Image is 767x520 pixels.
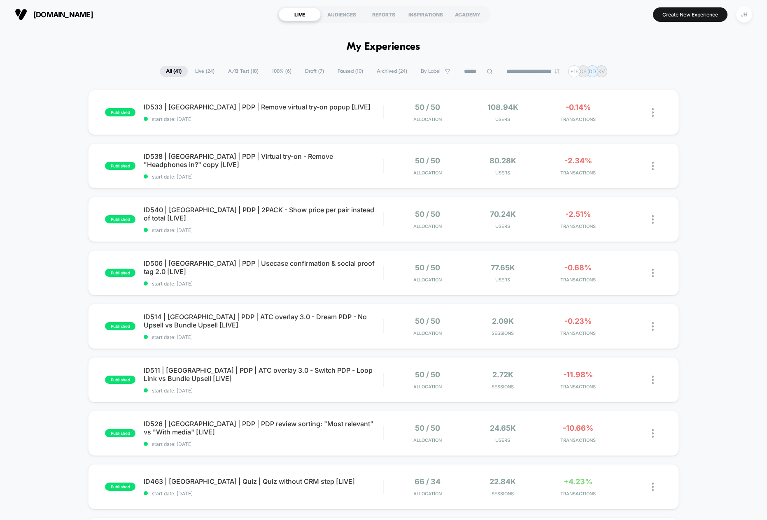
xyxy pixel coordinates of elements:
[491,263,515,272] span: 77.65k
[279,8,321,21] div: LIVE
[105,483,135,491] span: published
[413,223,442,229] span: Allocation
[467,116,539,122] span: Users
[543,330,614,336] span: TRANSACTIONS
[543,491,614,497] span: TRANSACTIONS
[490,156,516,165] span: 80.28k
[467,170,539,176] span: Users
[299,66,330,77] span: Draft ( 7 )
[321,8,363,21] div: AUDIENCES
[736,7,752,23] div: JH
[144,206,383,222] span: ID540 | [GEOGRAPHIC_DATA] | PDP | 2PACK - Show price per pair instead of total [LIVE]
[467,223,539,229] span: Users
[363,8,405,21] div: REPORTS
[565,210,591,218] span: -2.51%
[543,223,614,229] span: TRANSACTIONS
[413,491,442,497] span: Allocation
[652,162,654,170] img: close
[652,108,654,117] img: close
[144,477,383,485] span: ID463 | [GEOGRAPHIC_DATA] | Quiz | Quiz without CRM step [LIVE]
[563,370,593,379] span: -11.98%
[652,269,654,277] img: close
[331,66,369,77] span: Paused ( 10 )
[415,370,440,379] span: 50 / 50
[222,66,265,77] span: A/B Test ( 18 )
[144,281,383,287] span: start date: [DATE]
[413,384,442,390] span: Allocation
[105,429,135,437] span: published
[564,477,592,486] span: +4.23%
[492,317,514,325] span: 2.09k
[371,66,413,77] span: Archived ( 24 )
[144,116,383,122] span: start date: [DATE]
[598,68,605,74] p: KV
[415,477,441,486] span: 66 / 34
[543,116,614,122] span: TRANSACTIONS
[589,68,596,74] p: DD
[105,108,135,116] span: published
[413,330,442,336] span: Allocation
[415,424,440,432] span: 50 / 50
[144,227,383,233] span: start date: [DATE]
[652,215,654,224] img: close
[467,437,539,443] span: Users
[144,334,383,340] span: start date: [DATE]
[415,210,440,218] span: 50 / 50
[566,103,591,111] span: -0.14%
[105,322,135,330] span: published
[105,162,135,170] span: published
[652,322,654,331] img: close
[12,8,96,21] button: [DOMAIN_NAME]
[413,437,442,443] span: Allocation
[15,8,27,21] img: Visually logo
[415,317,440,325] span: 50 / 50
[144,388,383,394] span: start date: [DATE]
[490,477,516,486] span: 22.84k
[105,215,135,223] span: published
[144,103,383,111] span: ID533 | [GEOGRAPHIC_DATA] | PDP | Remove virtual try-on popup [LIVE]
[189,66,221,77] span: Live ( 24 )
[543,170,614,176] span: TRANSACTIONS
[467,330,539,336] span: Sessions
[652,483,654,491] img: close
[144,366,383,383] span: ID511 | [GEOGRAPHIC_DATA] | PDP | ATC overlay 3.0 - Switch PDP - Loop Link vs Bundle Upsell [LIVE]
[144,441,383,447] span: start date: [DATE]
[568,65,580,77] div: + 16
[555,69,560,74] img: end
[413,116,442,122] span: Allocation
[405,8,447,21] div: INSPIRATIONS
[266,66,298,77] span: 100% ( 6 )
[564,317,592,325] span: -0.23%
[652,376,654,384] img: close
[543,437,614,443] span: TRANSACTIONS
[160,66,188,77] span: All ( 41 )
[413,277,442,283] span: Allocation
[467,277,539,283] span: Users
[490,210,516,218] span: 70.24k
[415,156,440,165] span: 50 / 50
[543,384,614,390] span: TRANSACTIONS
[543,277,614,283] span: TRANSACTIONS
[144,313,383,329] span: ID514 | [GEOGRAPHIC_DATA] | PDP | ATC overlay 3.0 - Dream PDP - No Upsell vs Bundle Upsell [LIVE]
[467,491,539,497] span: Sessions
[580,68,587,74] p: CS
[144,152,383,169] span: ID538 | [GEOGRAPHIC_DATA] | PDP | Virtual try-on - Remove "Headphones in?" copy [LIVE]
[105,376,135,384] span: published
[347,41,420,53] h1: My Experiences
[415,263,440,272] span: 50 / 50
[33,10,93,19] span: [DOMAIN_NAME]
[447,8,489,21] div: ACADEMY
[467,384,539,390] span: Sessions
[564,156,592,165] span: -2.34%
[144,490,383,497] span: start date: [DATE]
[105,269,135,277] span: published
[413,170,442,176] span: Allocation
[421,68,441,74] span: By Label
[415,103,440,111] span: 50 / 50
[490,424,516,432] span: 24.65k
[492,370,513,379] span: 2.72k
[144,174,383,180] span: start date: [DATE]
[144,420,383,436] span: ID526 | [GEOGRAPHIC_DATA] | PDP | PDP review sorting: "Most relevant" vs "With media" [LIVE]
[653,7,727,22] button: Create New Experience
[487,103,518,111] span: 108.94k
